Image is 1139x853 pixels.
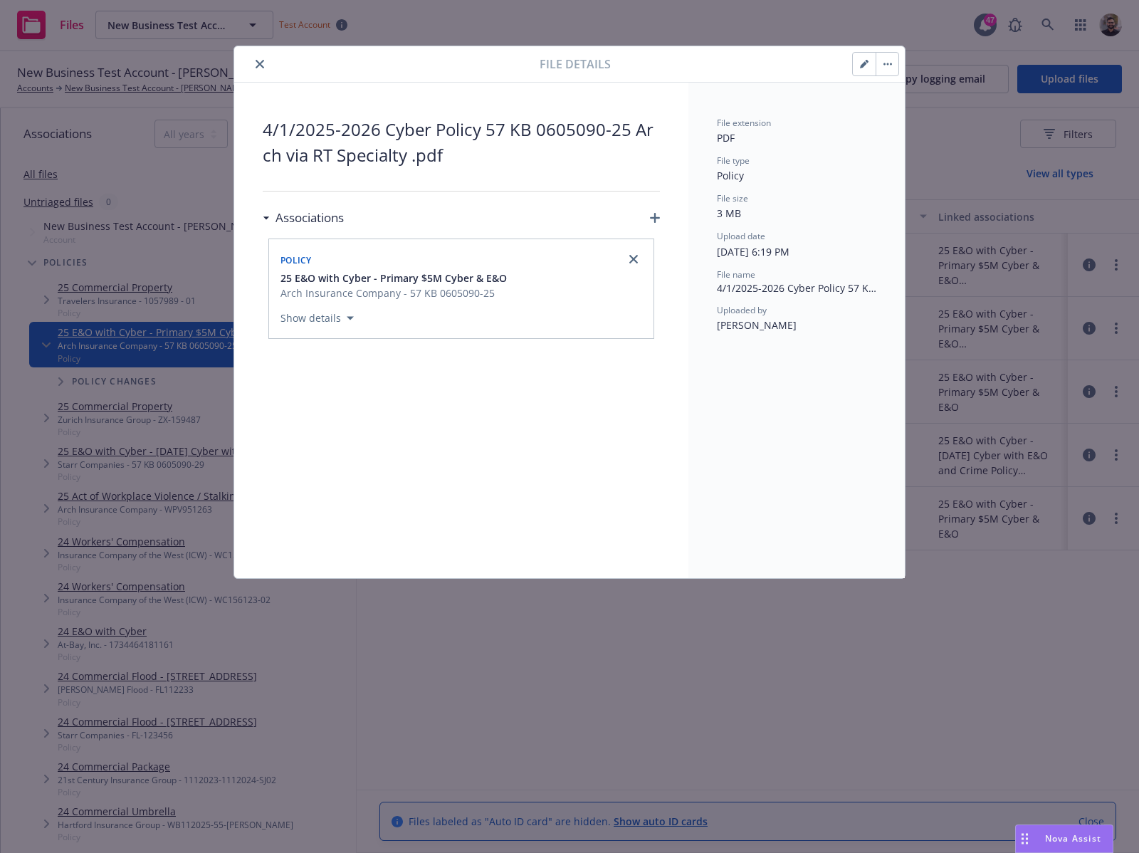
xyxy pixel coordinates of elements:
[717,169,744,182] span: Policy
[717,206,741,220] span: 3 MB
[717,155,750,167] span: File type
[717,318,797,332] span: [PERSON_NAME]
[1015,825,1113,853] button: Nova Assist
[717,245,789,258] span: [DATE] 6:19 PM
[280,286,507,300] span: Arch Insurance Company - 57 KB 0605090-25
[717,304,767,316] span: Uploaded by
[625,251,642,268] a: close
[717,117,771,129] span: File extension
[263,117,660,168] span: 4/1/2025-2026 Cyber Policy 57 KB 0605090-25 Arch via RT Specialty .pdf
[280,271,507,286] button: 25 E&O with Cyber - Primary $5M Cyber & E&O
[251,56,268,73] button: close
[280,254,312,266] span: Policy
[1016,825,1034,852] div: Drag to move
[540,56,611,73] span: File details
[1045,832,1101,844] span: Nova Assist
[717,192,748,204] span: File size
[263,209,344,227] div: Associations
[275,209,344,227] h3: Associations
[717,230,765,242] span: Upload date
[275,310,359,327] button: Show details
[717,131,735,145] span: PDF
[717,268,755,281] span: File name
[717,281,876,295] span: 4/1/2025-2026 Cyber Policy 57 KB 0605090-25 Arch via RT Specialty .pdf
